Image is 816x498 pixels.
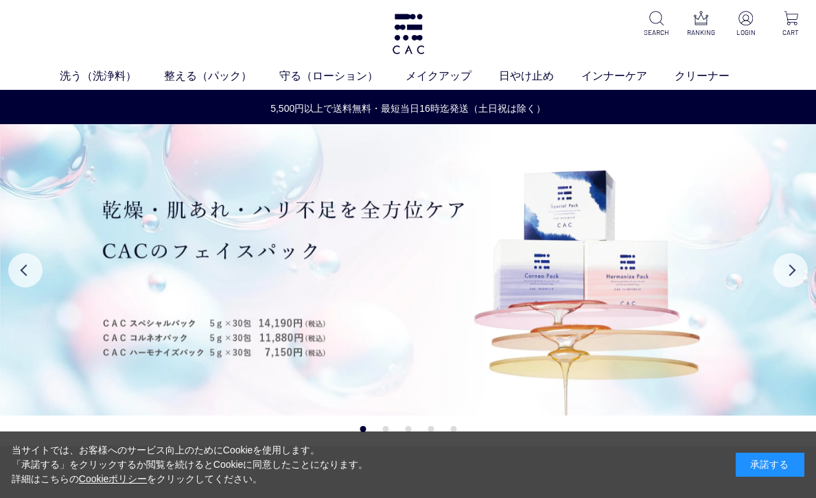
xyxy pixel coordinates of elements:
[360,426,366,432] button: 1 of 5
[776,11,805,38] a: CART
[776,27,805,38] p: CART
[732,27,760,38] p: LOGIN
[428,426,434,432] button: 4 of 5
[687,11,716,38] a: RANKING
[382,426,388,432] button: 2 of 5
[581,68,675,84] a: インナーケア
[405,426,411,432] button: 3 of 5
[164,68,279,84] a: 整える（パック）
[773,253,808,287] button: Next
[450,426,456,432] button: 5 of 5
[675,68,757,84] a: クリーナー
[736,453,804,477] div: 承諾する
[12,443,369,486] div: 当サイトでは、お客様へのサービス向上のためにCookieを使用します。 「承諾する」をクリックするか閲覧を続けるとCookieに同意したことになります。 詳細はこちらの をクリックしてください。
[499,68,581,84] a: 日やけ止め
[687,27,716,38] p: RANKING
[279,68,406,84] a: 守る（ローション）
[60,68,164,84] a: 洗う（洗浄料）
[642,11,671,38] a: SEARCH
[732,11,760,38] a: LOGIN
[406,68,499,84] a: メイクアップ
[642,27,671,38] p: SEARCH
[390,14,426,54] img: logo
[79,473,148,484] a: Cookieポリシー
[8,253,43,287] button: Previous
[1,102,815,116] a: 5,500円以上で送料無料・最短当日16時迄発送（土日祝は除く）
